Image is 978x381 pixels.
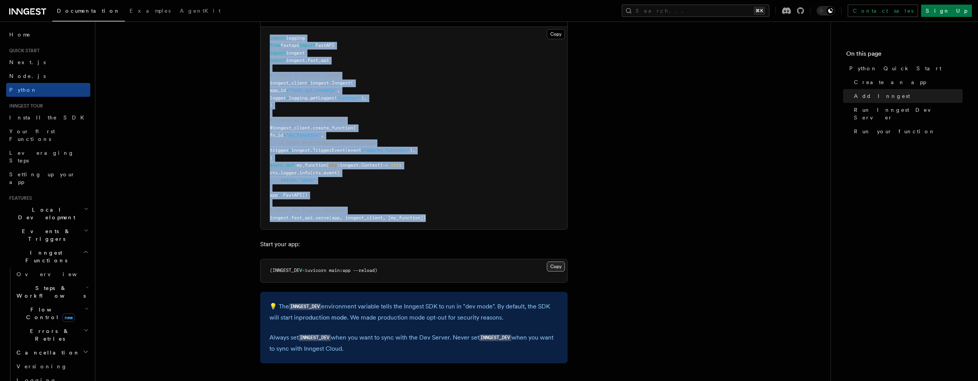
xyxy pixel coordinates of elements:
a: Contact sales [848,5,918,17]
span: Flow Control [13,306,85,321]
span: Overview [17,271,96,277]
span: Node.js [9,73,46,79]
span: FastAPI [315,43,334,48]
span: Run your function [854,128,935,135]
span: Errors & Retries [13,327,83,343]
span: info [299,170,310,176]
span: Your first Functions [9,128,55,142]
span: = [283,133,286,138]
a: Node.js [6,69,90,83]
span: = [286,95,289,101]
span: , [321,133,324,138]
button: Cancellation [13,346,90,359]
span: Next.js [9,59,46,65]
span: logger [281,170,297,176]
span: , [337,88,340,93]
span: ctx [329,162,337,168]
span: : [337,162,340,168]
span: FastAPI [283,192,302,198]
span: trigger [270,147,289,153]
span: Add Inngest [854,92,910,100]
button: Toggle dark mode [817,6,835,15]
span: . [278,170,281,176]
span: . [310,125,313,131]
a: Create an app [851,75,963,89]
span: inngest [270,215,289,220]
a: Examples [125,2,175,21]
button: Copy [547,29,565,39]
span: str [391,162,399,168]
span: # Create an Inngest function [270,118,345,123]
span: inngest [286,50,305,56]
span: def [286,162,294,168]
span: = [302,268,305,273]
span: Versioning [17,363,67,369]
span: . [329,80,332,86]
span: -> [383,162,388,168]
a: AgentKit [175,2,225,21]
span: = [307,80,310,86]
span: import [270,35,286,41]
span: (event [345,147,361,153]
button: Copy [547,262,565,272]
span: "done" [299,177,315,183]
p: 💡 The environment variable tells the Inngest SDK to run in "dev mode". By default, the SDK will s... [269,301,558,323]
span: Local Development [6,206,84,221]
button: Flow Controlnew [13,303,90,324]
a: Your first Functions [6,124,90,146]
span: app [270,192,278,198]
a: Run Inngest Dev Server [851,103,963,124]
span: Inngest tour [6,103,43,109]
span: . [313,215,315,220]
span: ( [334,95,337,101]
span: logger [270,95,286,101]
p: Always set when you want to sync with the Dev Server. Never set when you want to sync with Innges... [269,332,558,354]
span: create_function [313,125,353,131]
p: Start your app: [260,239,568,250]
span: # Create an Inngest client [270,73,340,78]
span: ( [350,80,353,86]
span: ), [410,147,415,153]
span: (INNGEST_DEV [270,268,302,273]
span: (app, inngest_client, [my_function]) [329,215,426,220]
span: import [270,58,286,63]
span: . [297,170,299,176]
span: Documentation [57,8,120,14]
button: Search...⌘K [622,5,769,17]
span: ) [270,155,272,161]
a: Next.js [6,55,90,69]
span: Run Inngest Dev Server [854,106,963,121]
span: fastapi [281,43,299,48]
span: Install the SDK [9,114,89,121]
span: inngest. [291,147,313,153]
span: # Event that triggers this function [281,140,375,146]
a: Home [6,28,90,41]
span: TriggerEvent [313,147,345,153]
span: ( [326,162,329,168]
button: Events & Triggers [6,224,90,246]
span: Steps & Workflows [13,284,86,300]
span: inngest [310,80,329,86]
span: . [305,58,307,63]
span: "my_function" [286,133,321,138]
span: fast_api [291,215,313,220]
span: Create an app [854,78,926,86]
a: Setting up your app [6,167,90,189]
button: Steps & Workflows [13,281,90,303]
a: Overview [13,267,90,281]
code: INNGEST_DEV [289,303,321,310]
span: import [299,43,315,48]
span: "app/my_function" [364,147,410,153]
span: fast_api [307,58,329,63]
span: Features [6,195,32,201]
span: Python Quick Start [849,65,941,72]
span: = [278,192,281,198]
span: Examples [130,8,171,14]
a: Install the SDK [6,111,90,124]
span: Setting up your app [9,171,75,185]
span: "uvicorn" [337,95,361,101]
span: . [289,215,291,220]
span: # Serve the Inngest endpoint [270,207,345,213]
span: getLogger [310,95,334,101]
button: Errors & Retries [13,324,90,346]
